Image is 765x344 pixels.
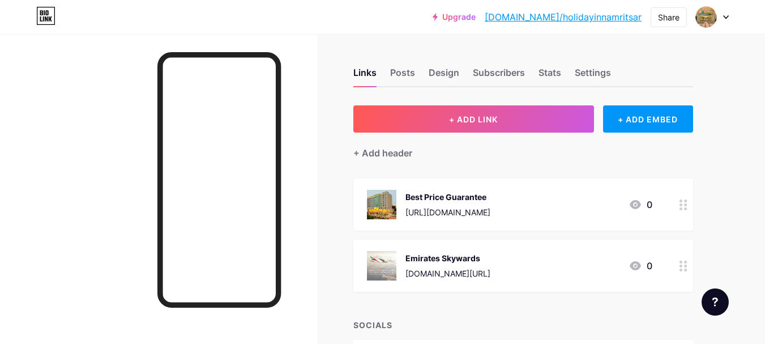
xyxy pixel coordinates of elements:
div: Best Price Guarantee [405,191,490,203]
button: + ADD LINK [353,105,594,133]
img: Best Price Guarantee [367,190,396,219]
span: + ADD LINK [449,114,498,124]
div: 0 [629,259,652,273]
div: 0 [629,198,652,211]
div: Stats [539,66,561,86]
div: Share [658,11,679,23]
img: holidayinnamritsar [695,6,717,28]
a: Upgrade [433,12,476,22]
div: Emirates Skywards [405,252,490,264]
div: [DOMAIN_NAME][URL] [405,267,490,279]
div: + Add header [353,146,412,160]
div: + ADD EMBED [603,105,693,133]
div: [URL][DOMAIN_NAME] [405,206,490,218]
div: SOCIALS [353,319,693,331]
div: Posts [390,66,415,86]
div: Design [429,66,459,86]
div: Links [353,66,377,86]
div: Settings [575,66,611,86]
div: Subscribers [473,66,525,86]
img: Emirates Skywards [367,251,396,281]
a: [DOMAIN_NAME]/holidayinnamritsar [485,10,642,24]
